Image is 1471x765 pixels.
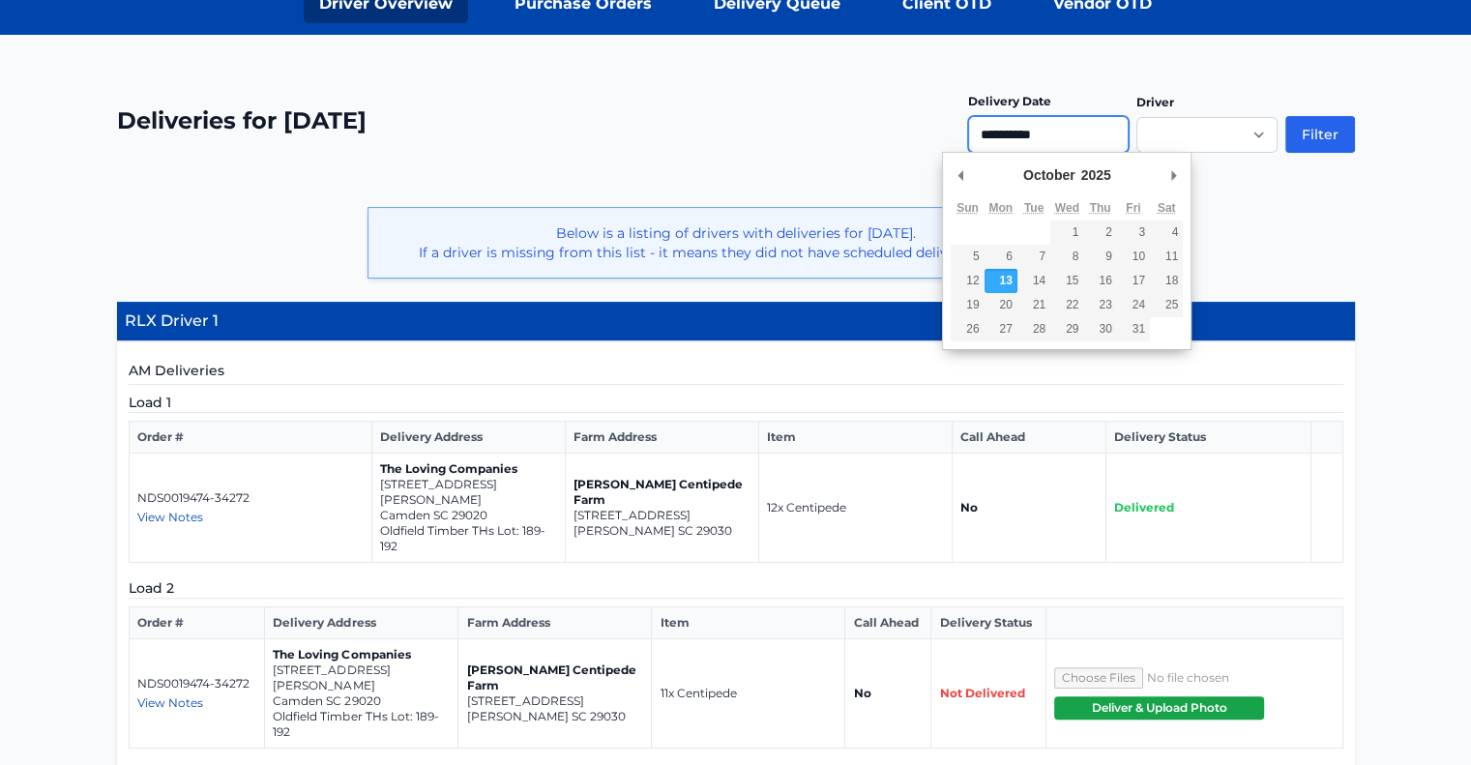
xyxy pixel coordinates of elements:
button: 16 [1083,269,1116,293]
button: 8 [1050,245,1083,269]
button: 17 [1117,269,1150,293]
th: Delivery Status [931,607,1046,639]
th: Delivery Address [265,607,458,639]
span: Delivered [1114,500,1174,515]
abbr: Friday [1126,201,1140,215]
button: 21 [1017,293,1050,317]
button: 10 [1117,245,1150,269]
button: 22 [1050,293,1083,317]
span: View Notes [137,695,203,710]
abbr: Wednesday [1055,201,1079,215]
p: Oldfield Timber THs Lot: 189-192 [273,709,450,740]
h5: Load 2 [129,578,1343,599]
button: 7 [1017,245,1050,269]
p: Oldfield Timber THs Lot: 189-192 [380,523,557,554]
h5: AM Deliveries [129,361,1343,385]
label: Driver [1136,95,1174,109]
p: Below is a listing of drivers with deliveries for [DATE]. If a driver is missing from this list -... [384,223,1087,262]
button: 20 [985,293,1017,317]
button: 24 [1117,293,1150,317]
span: Not Delivered [939,686,1024,700]
abbr: Sunday [956,201,979,215]
th: Item [652,607,845,639]
button: Previous Month [951,161,970,190]
button: 12 [951,269,984,293]
input: Use the arrow keys to pick a date [968,116,1129,153]
button: 18 [1150,269,1183,293]
p: The Loving Companies [380,461,557,477]
td: 11x Centipede [652,639,845,749]
th: Farm Address [458,607,652,639]
h5: Load 1 [129,393,1343,413]
button: 15 [1050,269,1083,293]
p: [PERSON_NAME] SC 29030 [574,523,750,539]
abbr: Thursday [1090,201,1111,215]
th: Call Ahead [953,422,1106,454]
button: 9 [1083,245,1116,269]
div: 2025 [1078,161,1114,190]
th: Farm Address [566,422,759,454]
button: 2 [1083,221,1116,245]
button: 5 [951,245,984,269]
p: [STREET_ADDRESS][PERSON_NAME] [380,477,557,508]
div: October [1020,161,1078,190]
abbr: Monday [988,201,1013,215]
button: 29 [1050,317,1083,341]
abbr: Tuesday [1024,201,1044,215]
button: 28 [1017,317,1050,341]
button: 11 [1150,245,1183,269]
th: Order # [129,607,265,639]
h2: Deliveries for [DATE] [117,105,367,136]
th: Delivery Status [1106,422,1311,454]
strong: No [960,500,978,515]
button: Next Month [1163,161,1183,190]
p: NDS0019474-34272 [137,676,257,691]
button: 3 [1117,221,1150,245]
label: Delivery Date [968,94,1051,108]
button: 4 [1150,221,1183,245]
p: Camden SC 29020 [273,693,450,709]
button: 30 [1083,317,1116,341]
button: 31 [1117,317,1150,341]
th: Order # [129,422,372,454]
button: 13 [985,269,1017,293]
strong: No [853,686,870,700]
button: 14 [1017,269,1050,293]
p: Camden SC 29020 [380,508,557,523]
button: 19 [951,293,984,317]
button: 27 [985,317,1017,341]
button: 25 [1150,293,1183,317]
p: [PERSON_NAME] SC 29030 [466,709,643,724]
button: 6 [985,245,1017,269]
p: NDS0019474-34272 [137,490,365,506]
p: [STREET_ADDRESS] [466,693,643,709]
h4: RLX Driver 1 [117,302,1355,341]
p: The Loving Companies [273,647,450,662]
p: [PERSON_NAME] Centipede Farm [574,477,750,508]
td: 12x Centipede [759,454,953,563]
th: Item [759,422,953,454]
button: Deliver & Upload Photo [1054,696,1264,720]
button: Filter [1285,116,1355,153]
p: [STREET_ADDRESS] [574,508,750,523]
button: 1 [1050,221,1083,245]
p: [STREET_ADDRESS][PERSON_NAME] [273,662,450,693]
th: Delivery Address [372,422,566,454]
button: 26 [951,317,984,341]
span: View Notes [137,510,203,524]
abbr: Saturday [1158,201,1176,215]
p: [PERSON_NAME] Centipede Farm [466,662,643,693]
th: Call Ahead [845,607,931,639]
button: 23 [1083,293,1116,317]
